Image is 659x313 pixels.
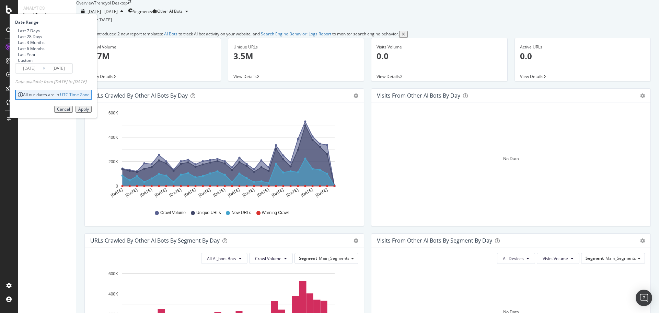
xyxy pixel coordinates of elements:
[249,253,293,264] button: Crawl Volume
[377,92,460,99] div: Visits from Other AI Bots by day
[520,44,646,50] div: Active URLs
[78,107,89,112] div: Apply
[23,5,70,11] div: Analytics
[377,50,502,62] p: 0.0
[503,156,519,161] div: No Data
[636,290,652,306] div: Open Intercom Messenger
[157,8,183,14] span: Other AI Bots
[108,159,118,164] text: 200K
[84,31,651,38] div: info banner
[160,210,186,216] span: Crawl Volume
[261,31,331,37] a: Search Engine Behavior: Logs Report
[76,8,128,15] button: [DATE] - [DATE]
[212,187,226,198] text: [DATE]
[18,46,45,52] div: Last 6 Months
[45,64,72,73] input: End Date
[242,187,255,198] text: [DATE]
[15,52,45,57] div: Last Year
[18,52,36,57] div: Last Year
[377,237,492,244] div: Visits from Other AI Bots By Segment By Day
[133,9,152,14] span: Segments
[605,255,636,261] span: Main_Segments
[18,92,90,98] div: All our dates are in
[354,238,358,243] div: gear
[108,271,118,276] text: 600K
[233,44,359,50] div: Unique URLs
[543,256,568,261] span: Visits Volume
[152,6,191,17] button: Other AI Bots
[300,187,314,198] text: [DATE]
[60,92,90,98] a: UTC Time Zone
[110,187,124,198] text: [DATE]
[90,237,220,244] div: URLs Crawled by Other AI Bots By Segment By Day
[15,28,45,34] div: Last 7 Days
[90,74,113,79] span: View Details
[88,9,118,14] span: [DATE] - [DATE]
[233,74,257,79] span: View Details
[520,74,543,79] span: View Details
[125,187,138,198] text: [DATE]
[18,57,33,63] div: Custom
[90,44,216,50] div: Crawl Volume
[377,74,400,79] span: View Details
[319,255,349,261] span: Main_Segments
[90,92,188,99] div: URLs Crawled by Other AI Bots by day
[497,253,535,264] button: All Devices
[15,34,45,40] div: Last 28 Days
[128,6,152,17] button: Segments
[108,292,118,297] text: 400K
[15,19,90,25] div: Date Range
[15,57,45,63] div: Custom
[271,187,285,198] text: [DATE]
[154,187,167,198] text: [DATE]
[15,40,45,45] div: Last 3 Months
[227,187,241,198] text: [DATE]
[108,111,118,115] text: 600K
[255,256,281,261] span: Crawl Volume
[15,79,25,85] span: Data
[262,210,289,216] span: Warning Crawl
[108,135,118,140] text: 400K
[299,255,317,261] span: Segment
[15,79,86,85] div: available from [DATE] to [DATE]
[586,255,604,261] span: Segment
[399,31,408,38] button: close banner
[315,187,328,198] text: [DATE]
[18,40,45,45] div: Last 3 Months
[23,11,70,19] div: LogAnalyzer
[99,17,112,23] div: [DATE]
[169,187,182,198] text: [DATE]
[537,253,579,264] button: Visits Volume
[231,210,251,216] span: New URLs
[207,256,236,261] span: All Ai_bots Bots
[377,44,502,50] div: Visits Volume
[90,108,356,203] svg: A chart.
[15,64,43,73] input: Start Date
[354,93,358,98] div: gear
[164,31,177,37] a: AI Bots
[139,187,153,198] text: [DATE]
[54,106,73,113] button: Cancel
[503,256,524,261] span: All Devices
[196,210,221,216] span: Unique URLs
[18,28,40,34] div: Last 7 Days
[256,187,270,198] text: [DATE]
[57,107,70,112] div: Cancel
[18,34,42,40] div: Last 28 Days
[286,187,299,198] text: [DATE]
[90,50,216,62] p: 6.7M
[89,31,399,38] div: We introduced 2 new report templates: to track AI bot activity on your website, and to monitor se...
[640,238,645,243] div: gear
[201,253,247,264] button: All Ai_bots Bots
[116,184,118,189] text: 0
[520,50,646,62] p: 0.0
[15,46,45,52] div: Last 6 Months
[183,187,197,198] text: [DATE]
[640,93,645,98] div: gear
[233,50,359,62] p: 3.5M
[198,187,211,198] text: [DATE]
[76,106,92,113] button: Apply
